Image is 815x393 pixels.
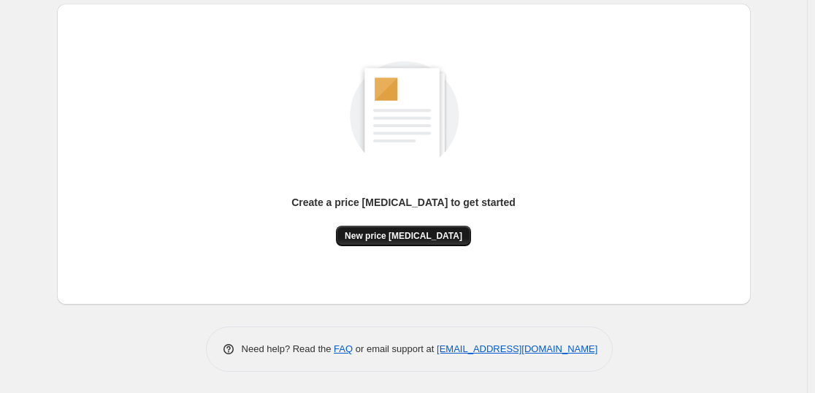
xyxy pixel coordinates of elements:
[353,343,437,354] span: or email support at
[336,226,471,246] button: New price [MEDICAL_DATA]
[345,230,462,242] span: New price [MEDICAL_DATA]
[242,343,334,354] span: Need help? Read the
[334,343,353,354] a: FAQ
[437,343,597,354] a: [EMAIL_ADDRESS][DOMAIN_NAME]
[291,195,516,210] p: Create a price [MEDICAL_DATA] to get started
